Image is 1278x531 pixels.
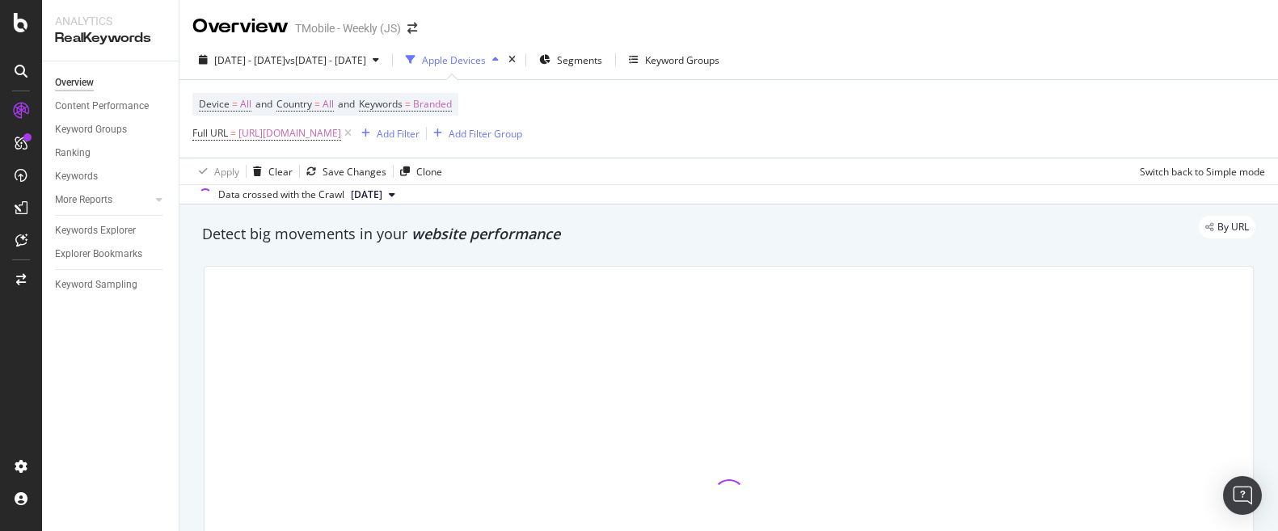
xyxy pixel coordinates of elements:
[407,23,417,34] div: arrow-right-arrow-left
[192,47,386,73] button: [DATE] - [DATE]vs[DATE] - [DATE]
[422,53,486,67] div: Apple Devices
[427,124,522,143] button: Add Filter Group
[413,93,452,116] span: Branded
[276,97,312,111] span: Country
[55,276,137,293] div: Keyword Sampling
[557,53,602,67] span: Segments
[55,145,91,162] div: Ranking
[214,53,285,67] span: [DATE] - [DATE]
[218,188,344,202] div: Data crossed with the Crawl
[285,53,366,67] span: vs [DATE] - [DATE]
[55,74,167,91] a: Overview
[300,158,386,184] button: Save Changes
[55,192,151,209] a: More Reports
[405,97,411,111] span: =
[255,97,272,111] span: and
[355,124,420,143] button: Add Filter
[1217,222,1249,232] span: By URL
[238,122,341,145] span: [URL][DOMAIN_NAME]
[55,168,167,185] a: Keywords
[394,158,442,184] button: Clone
[55,145,167,162] a: Ranking
[55,74,94,91] div: Overview
[314,97,320,111] span: =
[247,158,293,184] button: Clear
[55,246,142,263] div: Explorer Bookmarks
[323,165,386,179] div: Save Changes
[55,98,167,115] a: Content Performance
[192,13,289,40] div: Overview
[449,127,522,141] div: Add Filter Group
[1223,476,1262,515] div: Open Intercom Messenger
[295,20,401,36] div: TMobile - Weekly (JS)
[505,52,519,68] div: times
[230,126,236,140] span: =
[1133,158,1265,184] button: Switch back to Simple mode
[55,29,166,48] div: RealKeywords
[55,222,136,239] div: Keywords Explorer
[55,121,167,138] a: Keyword Groups
[344,185,402,204] button: [DATE]
[1199,216,1255,238] div: legacy label
[359,97,403,111] span: Keywords
[416,165,442,179] div: Clone
[645,53,719,67] div: Keyword Groups
[323,93,334,116] span: All
[192,158,239,184] button: Apply
[351,188,382,202] span: 2025 Aug. 29th
[55,121,127,138] div: Keyword Groups
[377,127,420,141] div: Add Filter
[199,97,230,111] span: Device
[55,222,167,239] a: Keywords Explorer
[192,126,228,140] span: Full URL
[55,168,98,185] div: Keywords
[533,47,609,73] button: Segments
[232,97,238,111] span: =
[55,13,166,29] div: Analytics
[214,165,239,179] div: Apply
[55,276,167,293] a: Keyword Sampling
[338,97,355,111] span: and
[240,93,251,116] span: All
[55,98,149,115] div: Content Performance
[622,47,726,73] button: Keyword Groups
[55,246,167,263] a: Explorer Bookmarks
[55,192,112,209] div: More Reports
[399,47,505,73] button: Apple Devices
[268,165,293,179] div: Clear
[1140,165,1265,179] div: Switch back to Simple mode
